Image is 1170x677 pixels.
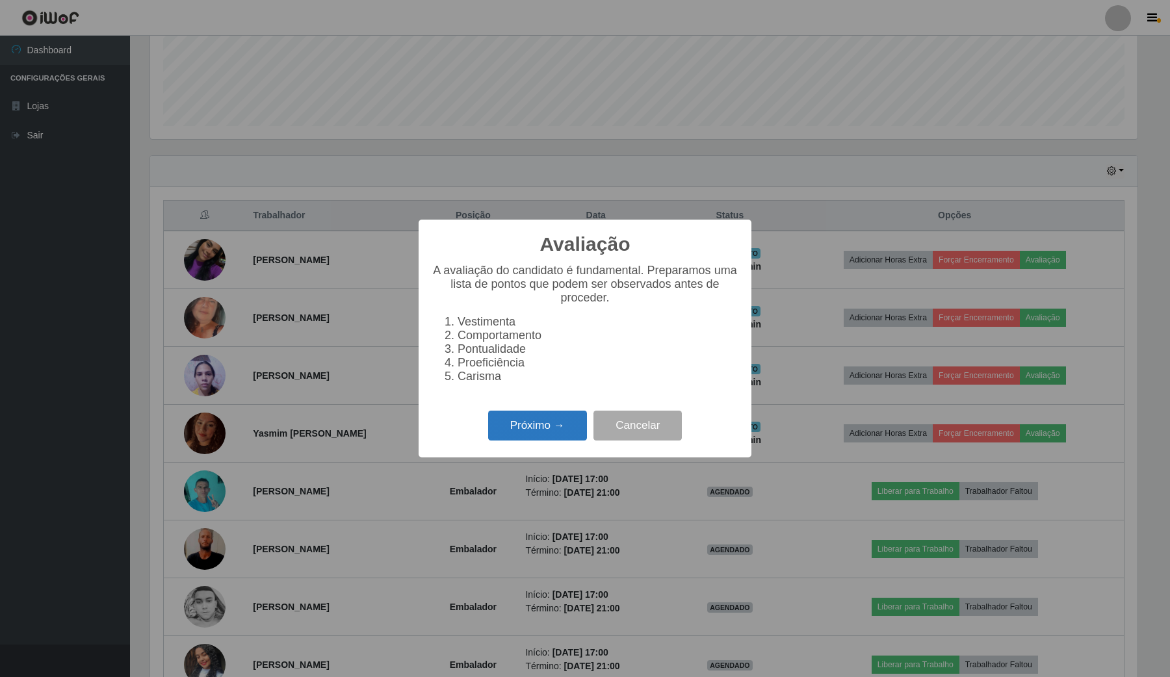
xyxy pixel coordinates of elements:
h2: Avaliação [540,233,630,256]
li: Comportamento [458,329,738,342]
button: Cancelar [593,411,682,441]
li: Carisma [458,370,738,383]
p: A avaliação do candidato é fundamental. Preparamos uma lista de pontos que podem ser observados a... [432,264,738,305]
button: Próximo → [488,411,587,441]
li: Vestimenta [458,315,738,329]
li: Proeficiência [458,356,738,370]
li: Pontualidade [458,342,738,356]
